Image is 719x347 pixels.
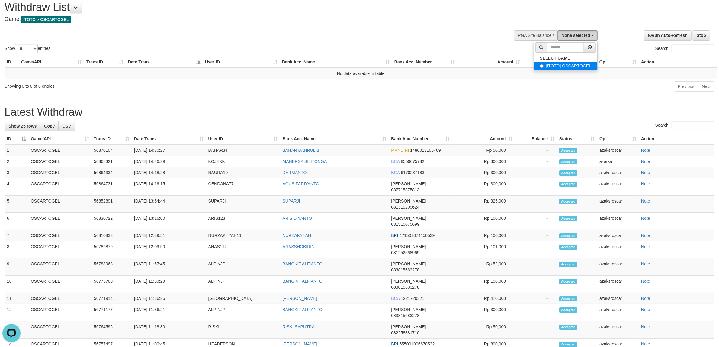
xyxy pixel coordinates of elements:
a: Note [641,199,650,203]
span: Accepted [559,170,577,176]
td: - [515,293,557,304]
td: Rp 100,000 [452,213,515,230]
td: [DATE] 14:18:28 [132,167,206,178]
td: 56771177 [91,304,132,321]
label: Search: [655,121,714,130]
b: SELECT GAME [540,56,570,60]
td: 56830722 [91,213,132,230]
span: None selected [561,33,590,38]
td: Rp 300,000 [452,178,515,196]
td: 12 [5,304,28,321]
td: OSCARTOGEL [28,230,91,241]
button: None selected [557,30,598,41]
td: [DATE] 13:16:00 [132,213,206,230]
td: [DATE] 12:09:50 [132,241,206,258]
td: CENDANA77 [206,178,280,196]
span: Copy [44,124,55,128]
span: Copy 081510075699 to clipboard [391,222,419,227]
td: 56864334 [91,167,132,178]
span: BCA [391,159,400,164]
td: 56870104 [91,144,132,156]
td: 56868321 [91,156,132,167]
span: Show 25 rows [8,124,37,128]
input: Search: [672,44,714,53]
span: [PERSON_NAME] [391,279,426,284]
td: OSCARTOGEL [28,144,91,156]
td: [GEOGRAPHIC_DATA] [206,293,280,304]
span: Copy 082258881710 to clipboard [391,330,419,335]
th: Trans ID: activate to sort column ascending [91,133,132,144]
td: [DATE] 11:57:45 [132,258,206,276]
span: [PERSON_NAME] [391,324,426,329]
td: 56864731 [91,178,132,196]
th: Status: activate to sort column ascending [557,133,597,144]
div: PGA Site Balance / [514,30,557,41]
a: Note [641,170,650,175]
a: DARMANTO [283,170,307,175]
a: ARIS DIYANTO [283,216,312,221]
label: Search: [655,44,714,53]
span: Copy 083815683278 to clipboard [391,268,419,272]
td: [DATE] 14:30:27 [132,144,206,156]
a: Note [641,181,650,186]
td: azaksroscar [597,144,639,156]
td: azaksroscar [597,293,639,304]
th: ID: activate to sort column descending [5,133,28,144]
th: Bank Acc. Number: activate to sort column ascending [392,57,457,68]
span: Accepted [559,148,577,153]
a: SUPARJI [283,199,300,203]
a: NURZAKYYAH [283,233,311,238]
a: [PERSON_NAME] [283,342,317,346]
td: KOJEKK [206,156,280,167]
td: 6 [5,213,28,230]
a: Note [641,148,650,153]
th: User ID: activate to sort column ascending [206,133,280,144]
td: azaksroscar [597,178,639,196]
span: ITOTO > OSCARTOGEL [21,16,71,23]
td: 9 [5,258,28,276]
span: Copy 081252568969 to clipboard [391,250,419,255]
td: OSCARTOGEL [28,178,91,196]
td: OSCARTOGEL [28,156,91,167]
a: Note [641,307,650,312]
td: ARIS123 [206,213,280,230]
td: Rp 325,000 [452,196,515,213]
a: Note [641,159,650,164]
th: Bank Acc. Number: activate to sort column ascending [389,133,452,144]
a: Note [641,244,650,249]
td: azaksroscar [597,276,639,293]
td: - [515,196,557,213]
th: Bank Acc. Name: activate to sort column ascending [280,57,392,68]
a: Note [641,324,650,329]
td: 4 [5,178,28,196]
span: [PERSON_NAME] [391,261,426,266]
th: Balance: activate to sort column ascending [515,133,557,144]
a: Note [641,342,650,346]
a: Show 25 rows [5,121,40,131]
span: Accepted [559,245,577,250]
td: 1 [5,144,28,156]
span: Copy 1221720321 to clipboard [401,296,424,301]
span: Accepted [559,342,577,347]
td: - [515,304,557,321]
input: [ITOTO] OSCARTOGEL [540,64,544,68]
a: MANERSA SILITONGA [283,159,327,164]
span: Copy 6170287183 to clipboard [401,170,424,175]
th: Date Trans.: activate to sort column descending [126,57,203,68]
a: Run Auto-Refresh [644,30,692,41]
td: 56775760 [91,276,132,293]
td: Rp 50,000 [452,144,515,156]
td: Rp 300,000 [452,167,515,178]
td: azaksroscar [597,196,639,213]
th: Action [639,133,714,144]
h1: Withdraw List [5,1,473,13]
td: 2 [5,156,28,167]
td: Rp 101,000 [452,241,515,258]
a: Copy [40,121,59,131]
span: Copy 083815683278 to clipboard [391,313,419,318]
th: Balance [522,57,566,68]
td: 56852891 [91,196,132,213]
td: azaksroscar [597,321,639,339]
td: - [515,156,557,167]
span: Accepted [559,233,577,238]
